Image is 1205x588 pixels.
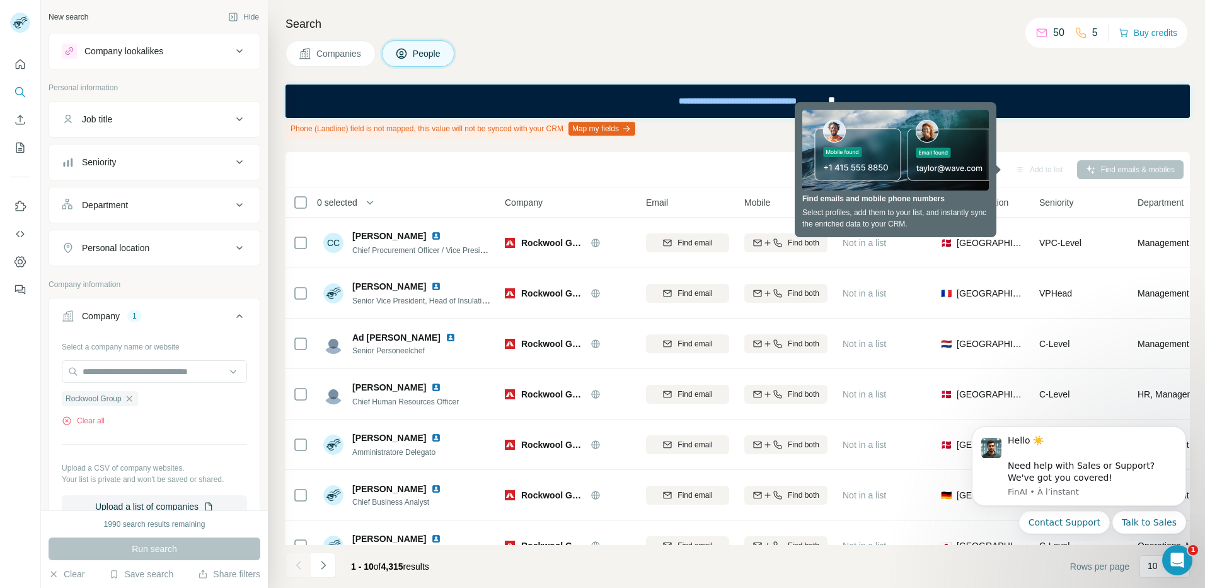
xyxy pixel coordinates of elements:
[10,250,30,273] button: Dashboard
[941,287,952,300] span: 🇫🇷
[285,15,1190,33] h4: Search
[505,440,515,450] img: Logo of Rockwool Group
[10,81,30,103] button: Search
[941,539,952,552] span: 🇯🇵
[10,195,30,218] button: Use Surfe on LinkedIn
[1039,238,1081,248] span: VP C-Level
[351,562,429,572] span: results
[323,435,343,455] img: Avatar
[352,381,426,394] span: [PERSON_NAME]
[788,540,819,551] span: Find both
[744,334,827,353] button: Find both
[84,45,163,57] div: Company lookalikes
[10,136,30,159] button: My lists
[66,393,122,404] span: Rockwool Group
[788,338,819,350] span: Find both
[843,196,861,209] span: Lists
[788,237,819,249] span: Find both
[677,288,712,299] span: Find email
[941,489,952,502] span: 🇩🇪
[843,288,886,298] span: Not in a list
[646,536,729,555] button: Find email
[941,438,952,451] span: 🇩🇰
[323,334,343,354] img: Avatar
[941,338,952,350] span: 🇳🇱
[198,568,260,580] button: Share filters
[521,237,584,249] span: Rockwool Group
[431,231,441,241] img: LinkedIn logo
[677,540,712,551] span: Find email
[957,338,1024,350] span: [GEOGRAPHIC_DATA]
[352,345,461,356] span: Senior Personeelchef
[1138,338,1189,350] span: Management
[744,233,827,252] button: Find both
[744,284,827,303] button: Find both
[646,385,729,404] button: Find email
[1138,196,1184,209] span: Department
[1138,287,1189,300] span: Management
[521,388,584,401] span: Rockwool Group
[62,336,247,353] div: Select a company name or website
[1138,237,1189,249] span: Management
[219,8,268,26] button: Hide
[49,147,260,177] button: Seniority
[505,541,515,551] img: Logo of Rockwool Group
[1162,545,1192,575] iframe: Intercom live chat
[351,562,374,572] span: 1 - 10
[285,118,638,139] div: Phone (Landline) field is not mapped, this value will not be synced with your CRM
[957,287,1024,300] span: [GEOGRAPHIC_DATA]
[677,237,712,249] span: Find email
[1039,196,1073,209] span: Seniority
[788,490,819,501] span: Find both
[957,388,1024,401] span: [GEOGRAPHIC_DATA]
[352,230,426,242] span: [PERSON_NAME]
[49,301,260,336] button: Company1
[843,440,886,450] span: Not in a list
[352,448,435,457] span: Amministratore Delegato
[62,495,247,518] button: Upload a list of companies
[505,339,515,349] img: Logo of Rockwool Group
[744,385,827,404] button: Find both
[62,474,247,485] p: Your list is private and won't be saved or shared.
[109,568,173,580] button: Save search
[646,334,729,353] button: Find email
[49,82,260,93] p: Personal information
[431,281,441,291] img: LinkedIn logo
[62,462,247,474] p: Upload a CSV of company websites.
[1039,389,1070,399] span: C-Level
[505,288,515,298] img: Logo of Rockwool Group
[646,435,729,454] button: Find email
[285,85,1190,118] iframe: Banner
[49,104,260,134] button: Job title
[1039,339,1070,349] span: C-Level
[505,389,515,399] img: Logo of Rockwool Group
[82,242,149,254] div: Personal location
[1119,24,1177,42] button: Buy credits
[316,47,362,60] span: Companies
[82,199,128,211] div: Department
[431,484,441,494] img: LinkedIn logo
[521,338,584,350] span: Rockwool Group
[10,109,30,131] button: Enrich CSV
[1092,25,1098,40] p: 5
[10,53,30,76] button: Quick start
[677,338,712,350] span: Find email
[431,382,441,392] img: LinkedIn logo
[82,156,116,168] div: Seniority
[82,310,120,322] div: Company
[323,233,343,253] div: CC
[374,562,381,572] span: of
[1039,288,1072,298] span: VP Head
[352,245,495,255] span: Chief Procurement Officer / Vice President
[646,284,729,303] button: Find email
[677,439,712,450] span: Find email
[843,389,886,399] span: Not in a list
[317,196,357,209] span: 0 selected
[953,415,1205,541] iframe: Intercom notifications message
[49,190,260,220] button: Department
[10,278,30,301] button: Feedback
